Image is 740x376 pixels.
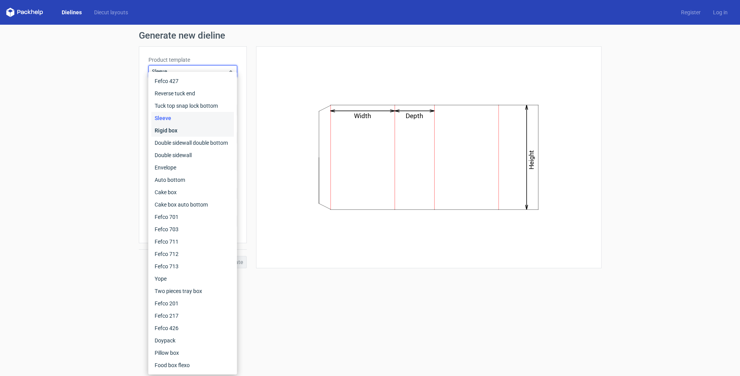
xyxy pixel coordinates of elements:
[152,273,234,285] div: Yope
[152,347,234,359] div: Pillow box
[152,248,234,260] div: Fefco 712
[152,174,234,186] div: Auto bottom
[152,285,234,297] div: Two pieces tray box
[152,359,234,371] div: Food box flexo
[528,150,535,169] text: Height
[152,75,234,87] div: Fefco 427
[152,87,234,100] div: Reverse tuck end
[148,56,237,64] label: Product template
[152,149,234,161] div: Double sidewall
[152,310,234,322] div: Fefco 217
[152,198,234,211] div: Cake box auto bottom
[152,211,234,223] div: Fefco 701
[675,8,707,16] a: Register
[152,112,234,124] div: Sleeve
[152,260,234,273] div: Fefco 713
[707,8,734,16] a: Log in
[406,112,423,120] text: Depth
[139,31,602,40] h1: Generate new dieline
[152,223,234,235] div: Fefco 703
[152,322,234,334] div: Fefco 426
[152,161,234,174] div: Envelope
[152,334,234,347] div: Doypack
[56,8,88,16] a: Dielines
[152,100,234,112] div: Tuck top snap lock bottom
[354,112,371,120] text: Width
[152,137,234,149] div: Double sidewall double bottom
[152,235,234,248] div: Fefco 711
[152,124,234,137] div: Rigid box
[152,297,234,310] div: Fefco 201
[152,186,234,198] div: Cake box
[88,8,134,16] a: Diecut layouts
[152,68,228,75] span: Sleeve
